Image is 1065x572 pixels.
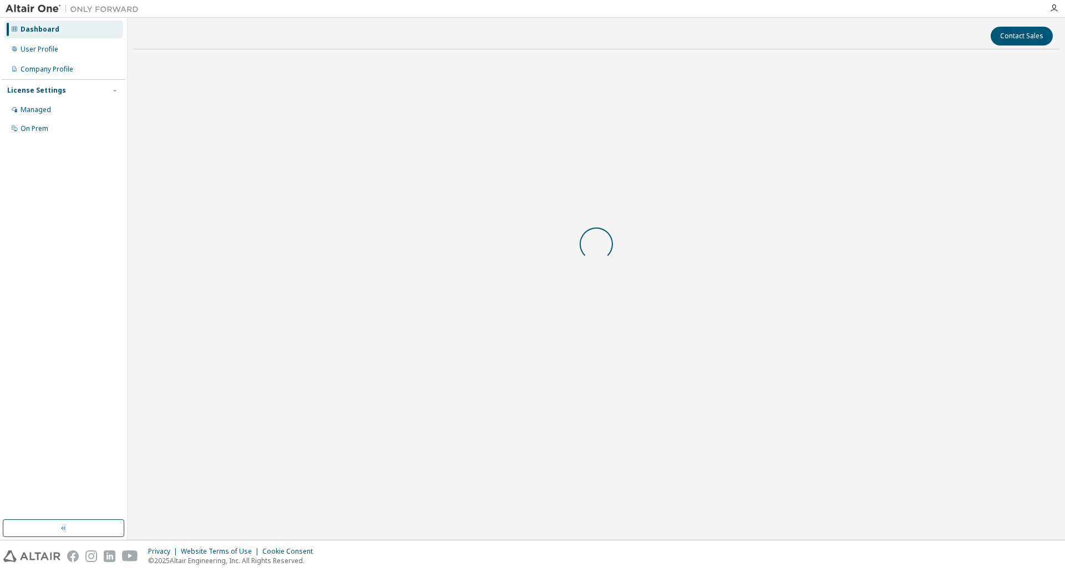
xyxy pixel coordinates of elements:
div: User Profile [21,45,58,54]
div: Managed [21,105,51,114]
div: Dashboard [21,25,59,34]
button: Contact Sales [991,27,1053,45]
img: Altair One [6,3,144,14]
img: altair_logo.svg [3,550,60,562]
img: facebook.svg [67,550,79,562]
div: Website Terms of Use [181,547,262,556]
div: On Prem [21,124,48,133]
div: License Settings [7,86,66,95]
div: Company Profile [21,65,73,74]
img: linkedin.svg [104,550,115,562]
div: Cookie Consent [262,547,319,556]
div: Privacy [148,547,181,556]
img: youtube.svg [122,550,138,562]
p: © 2025 Altair Engineering, Inc. All Rights Reserved. [148,556,319,565]
img: instagram.svg [85,550,97,562]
